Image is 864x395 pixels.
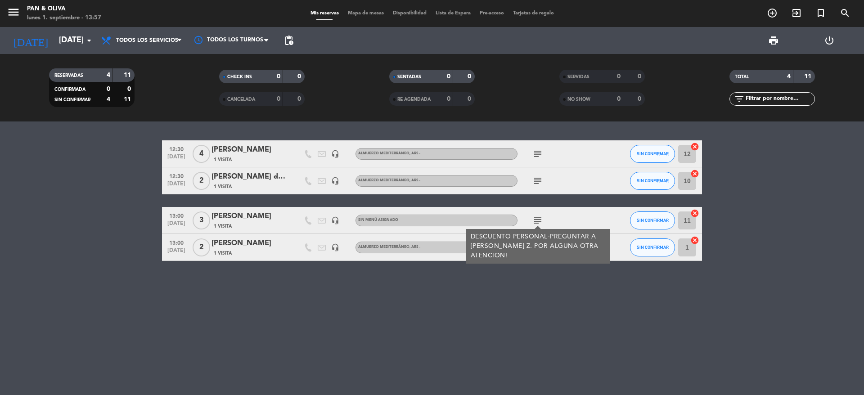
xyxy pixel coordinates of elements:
[397,97,431,102] span: RE AGENDADA
[840,8,850,18] i: search
[617,73,621,80] strong: 0
[214,223,232,230] span: 1 Visita
[165,237,188,247] span: 13:00
[409,179,420,182] span: , ARS -
[637,245,669,250] span: SIN CONFIRMAR
[107,96,110,103] strong: 4
[475,11,508,16] span: Pre-acceso
[193,145,210,163] span: 4
[409,245,420,249] span: , ARS -
[768,35,779,46] span: print
[343,11,388,16] span: Mapa de mesas
[468,73,473,80] strong: 0
[107,72,110,78] strong: 4
[331,243,339,251] i: headset_mic
[193,211,210,229] span: 3
[227,75,252,79] span: CHECK INS
[27,13,101,22] div: lunes 1. septiembre - 13:57
[630,238,675,256] button: SIN CONFIRMAR
[84,35,94,46] i: arrow_drop_down
[7,5,20,19] i: menu
[27,4,101,13] div: Pan & Oliva
[165,171,188,181] span: 12:30
[745,94,814,104] input: Filtrar por nombre...
[193,238,210,256] span: 2
[165,210,188,220] span: 13:00
[690,209,699,218] i: cancel
[214,156,232,163] span: 1 Visita
[801,27,857,54] div: LOG OUT
[211,144,288,156] div: [PERSON_NAME]
[447,96,450,102] strong: 0
[567,97,590,102] span: NO SHOW
[116,37,178,44] span: Todos los servicios
[388,11,431,16] span: Disponibilidad
[630,211,675,229] button: SIN CONFIRMAR
[791,8,802,18] i: exit_to_app
[409,152,420,155] span: , ARS -
[124,96,133,103] strong: 11
[397,75,421,79] span: SENTADAS
[734,94,745,104] i: filter_list
[471,232,605,260] div: DESCUENTO PERSONAL-PREGUNTAR A [PERSON_NAME] Z. POR ALGUNA OTRA ATENCION!
[283,35,294,46] span: pending_actions
[7,31,54,50] i: [DATE]
[358,152,420,155] span: Almuerzo Mediterráneo
[297,73,303,80] strong: 0
[331,177,339,185] i: headset_mic
[127,86,133,92] strong: 0
[358,179,420,182] span: Almuerzo Mediterráneo
[214,250,232,257] span: 1 Visita
[690,169,699,178] i: cancel
[306,11,343,16] span: Mis reservas
[7,5,20,22] button: menu
[277,96,280,102] strong: 0
[815,8,826,18] i: turned_in_not
[193,172,210,190] span: 2
[54,73,83,78] span: RESERVADAS
[630,145,675,163] button: SIN CONFIRMAR
[358,218,398,222] span: Sin menú asignado
[767,8,778,18] i: add_circle_outline
[358,245,420,249] span: Almuerzo Mediterráneo
[617,96,621,102] strong: 0
[431,11,475,16] span: Lista de Espera
[532,215,543,226] i: subject
[277,73,280,80] strong: 0
[532,175,543,186] i: subject
[165,181,188,191] span: [DATE]
[214,183,232,190] span: 1 Visita
[165,247,188,258] span: [DATE]
[637,151,669,156] span: SIN CONFIRMAR
[468,96,473,102] strong: 0
[787,73,791,80] strong: 4
[638,96,643,102] strong: 0
[735,75,749,79] span: TOTAL
[211,238,288,249] div: [PERSON_NAME]
[630,172,675,190] button: SIN CONFIRMAR
[211,211,288,222] div: [PERSON_NAME]
[297,96,303,102] strong: 0
[638,73,643,80] strong: 0
[165,144,188,154] span: 12:30
[165,154,188,164] span: [DATE]
[532,148,543,159] i: subject
[567,75,589,79] span: SERVIDAS
[54,98,90,102] span: SIN CONFIRMAR
[447,73,450,80] strong: 0
[331,150,339,158] i: headset_mic
[211,171,288,183] div: [PERSON_NAME] dos [PERSON_NAME]
[637,178,669,183] span: SIN CONFIRMAR
[54,87,85,92] span: CONFIRMADA
[124,72,133,78] strong: 11
[637,218,669,223] span: SIN CONFIRMAR
[804,73,813,80] strong: 11
[331,216,339,224] i: headset_mic
[690,142,699,151] i: cancel
[690,236,699,245] i: cancel
[824,35,835,46] i: power_settings_new
[227,97,255,102] span: CANCELADA
[107,86,110,92] strong: 0
[165,220,188,231] span: [DATE]
[508,11,558,16] span: Tarjetas de regalo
